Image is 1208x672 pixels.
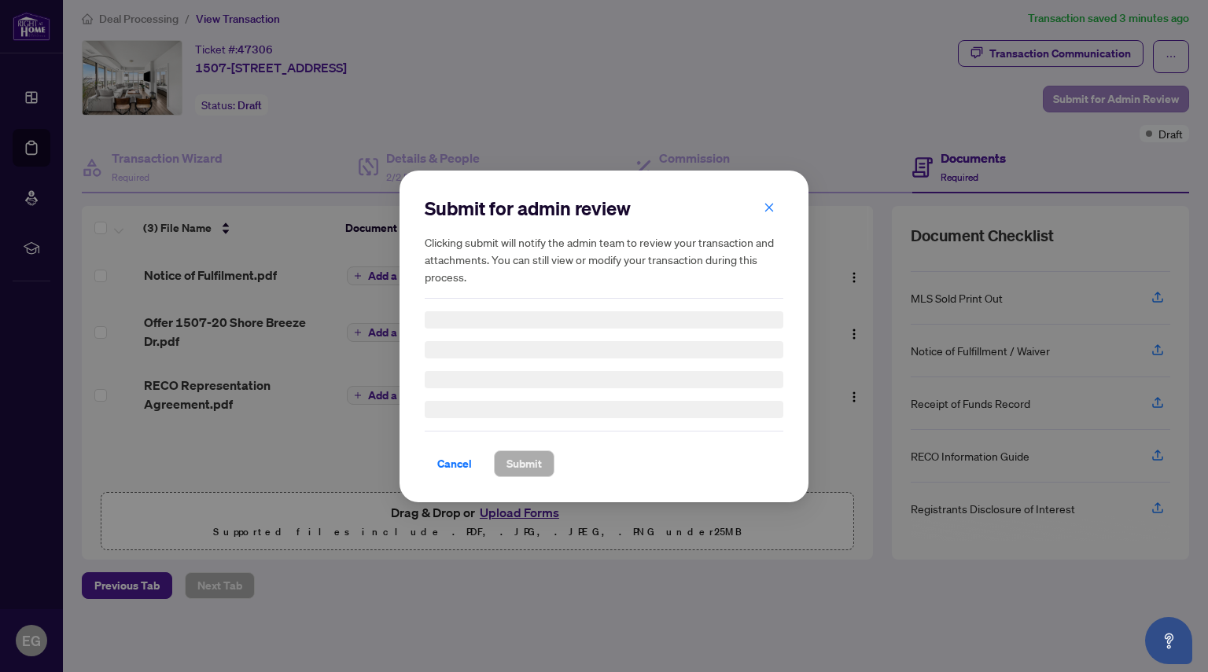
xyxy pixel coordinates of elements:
[1145,617,1192,664] button: Open asap
[425,450,484,477] button: Cancel
[437,451,472,476] span: Cancel
[764,201,775,212] span: close
[425,233,783,285] h5: Clicking submit will notify the admin team to review your transaction and attachments. You can st...
[494,450,554,477] button: Submit
[425,196,783,221] h2: Submit for admin review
